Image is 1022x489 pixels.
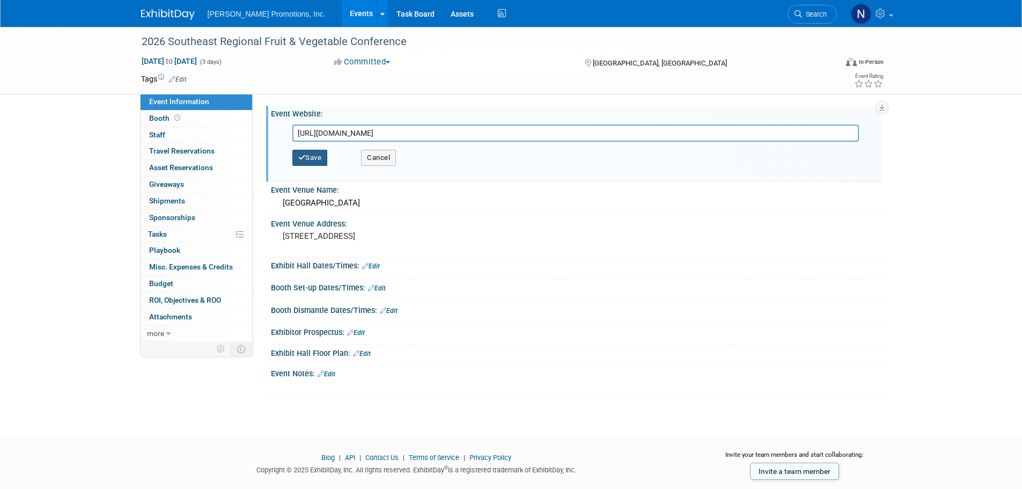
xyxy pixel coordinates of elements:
[141,293,252,309] a: ROI, Objectives & ROO
[361,150,396,166] button: Cancel
[271,216,881,229] div: Event Venue Address:
[279,195,873,211] div: [GEOGRAPHIC_DATA]
[365,454,399,462] a: Contact Us
[708,450,881,466] div: Invite your team members and start collaborating:
[149,196,185,205] span: Shipments
[353,350,371,357] a: Edit
[149,114,182,122] span: Booth
[148,230,167,238] span: Tasks
[141,111,252,127] a: Booth
[292,150,328,166] button: Save
[141,309,252,325] a: Attachments
[141,9,195,20] img: ExhibitDay
[368,284,386,292] a: Edit
[788,5,837,24] a: Search
[164,57,174,65] span: to
[271,258,881,272] div: Exhibit Hall Dates/Times:
[141,227,252,243] a: Tasks
[593,59,727,67] span: [GEOGRAPHIC_DATA], [GEOGRAPHIC_DATA]
[141,326,252,342] a: more
[149,296,221,304] span: ROI, Objectives & ROO
[330,56,394,68] button: Committed
[141,210,252,226] a: Sponsorships
[271,106,881,119] div: Event Website:
[141,94,252,110] a: Event Information
[149,147,215,155] span: Travel Reservations
[141,259,252,275] a: Misc. Expenses & Credits
[271,182,881,195] div: Event Venue Name:
[283,231,513,241] pre: [STREET_ADDRESS]
[169,76,187,83] a: Edit
[271,280,881,294] div: Booth Set-up Dates/Times:
[208,10,326,18] span: [PERSON_NAME] Promotions, Inc.
[336,454,343,462] span: |
[149,246,180,254] span: Playbook
[149,262,233,271] span: Misc. Expenses & Credits
[345,454,355,462] a: API
[141,74,187,84] td: Tags
[292,125,859,142] input: Enter URL
[147,329,164,338] span: more
[138,32,821,52] div: 2026 Southeast Regional Fruit & Vegetable Conference
[149,130,165,139] span: Staff
[141,276,252,292] a: Budget
[774,56,884,72] div: Event Format
[149,163,213,172] span: Asset Reservations
[141,56,197,66] span: [DATE] [DATE]
[172,114,182,122] span: Booth not reserved yet
[318,370,335,378] a: Edit
[141,160,252,176] a: Asset Reservations
[271,366,881,379] div: Event Notes:
[858,58,884,66] div: In-Person
[380,307,398,315] a: Edit
[750,463,839,480] a: Invite a team member
[230,342,252,356] td: Toggle Event Tabs
[271,302,881,316] div: Booth Dismantle Dates/Times:
[271,345,881,359] div: Exhibit Hall Floor Plan:
[851,4,871,24] img: Nate Sallee
[854,74,883,79] div: Event Rating
[846,57,857,66] img: Format-Inperson.png
[469,454,511,462] a: Privacy Policy
[149,312,192,321] span: Attachments
[149,180,184,188] span: Giveaways
[362,262,380,270] a: Edit
[149,213,195,222] span: Sponsorships
[321,454,335,462] a: Blog
[141,127,252,143] a: Staff
[461,454,468,462] span: |
[347,329,365,337] a: Edit
[149,279,173,288] span: Budget
[802,10,827,18] span: Search
[444,465,448,471] sup: ®
[141,463,693,475] div: Copyright © 2025 ExhibitDay, Inc. All rights reserved. ExhibitDay is a registered trademark of Ex...
[409,454,459,462] a: Terms of Service
[149,97,209,106] span: Event Information
[199,59,222,65] span: (3 days)
[141,243,252,259] a: Playbook
[400,454,407,462] span: |
[212,342,231,356] td: Personalize Event Tab Strip
[141,193,252,209] a: Shipments
[141,177,252,193] a: Giveaways
[141,143,252,159] a: Travel Reservations
[357,454,364,462] span: |
[271,324,881,338] div: Exhibitor Prospectus:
